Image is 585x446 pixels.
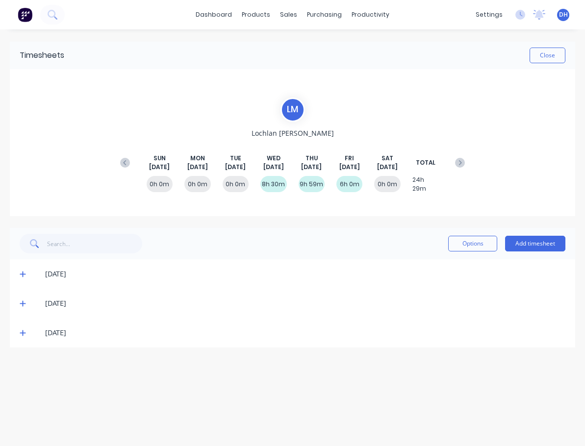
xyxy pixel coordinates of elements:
span: DH [559,10,568,19]
img: Factory [18,7,32,22]
span: WED [267,154,280,163]
span: [DATE] [187,163,208,172]
div: Timesheets [20,50,64,61]
button: Close [530,48,565,63]
span: [DATE] [149,163,170,172]
div: sales [275,7,302,22]
span: TOTAL [416,158,435,167]
div: 0h 0m [184,176,210,192]
button: Add timesheet [505,236,565,251]
div: productivity [347,7,394,22]
span: [DATE] [225,163,246,172]
div: 8h 30m [260,176,286,192]
span: [DATE] [263,163,284,172]
div: purchasing [302,7,347,22]
span: MON [190,154,205,163]
div: [DATE] [45,327,565,338]
span: [DATE] [301,163,322,172]
div: [DATE] [45,298,565,309]
span: THU [305,154,318,163]
div: L M [280,98,305,122]
span: Lochlan [PERSON_NAME] [252,128,334,138]
div: 24h 29m [412,176,438,192]
span: FRI [345,154,354,163]
span: SAT [382,154,393,163]
div: products [237,7,275,22]
div: settings [471,7,508,22]
span: [DATE] [339,163,360,172]
span: TUE [230,154,241,163]
input: Search... [47,234,143,253]
div: 9h 59m [299,176,325,192]
div: 6h 0m [336,176,362,192]
a: dashboard [191,7,237,22]
div: 0h 0m [223,176,249,192]
span: [DATE] [377,163,398,172]
div: 0h 0m [374,176,400,192]
span: SUN [153,154,166,163]
div: 0h 0m [147,176,173,192]
div: [DATE] [45,269,565,279]
button: Options [448,236,497,251]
